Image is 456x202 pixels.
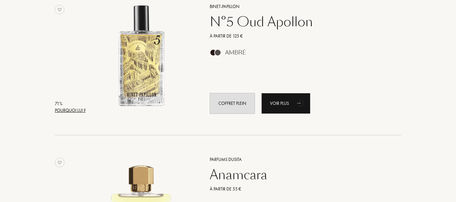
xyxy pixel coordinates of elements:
img: N°5 Oud Apollon Binet-Papillon [88,2,195,109]
img: no_like_p.png [55,158,64,167]
div: 71 % [55,100,86,107]
a: Anamcara [205,167,392,182]
div: Pourquoi lui ? [55,107,86,114]
a: N°5 Oud Apollon [205,14,392,29]
div: animation [295,97,308,109]
a: Parfums Dusita [205,156,392,163]
a: À partir de 125 € [205,33,392,39]
div: Ambré [225,49,246,56]
a: Binet-Papillon [205,3,392,10]
a: Voir plusanimation [261,93,310,114]
img: no_like_p.png [55,5,64,14]
a: À partir de 55 € [205,186,392,192]
div: Coffret plein [210,93,255,114]
a: Ambré [205,51,392,58]
div: Voir plus [261,93,310,114]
